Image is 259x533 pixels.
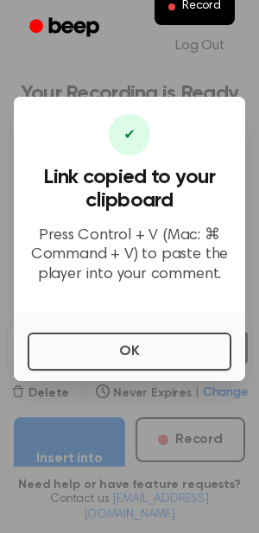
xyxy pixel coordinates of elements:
a: Log Out [158,25,242,67]
p: Press Control + V (Mac: ⌘ Command + V) to paste the player into your comment. [28,226,231,285]
a: Beep [17,11,115,45]
h3: Link copied to your clipboard [28,166,231,213]
button: OK [28,333,231,371]
div: ✔ [109,114,150,155]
